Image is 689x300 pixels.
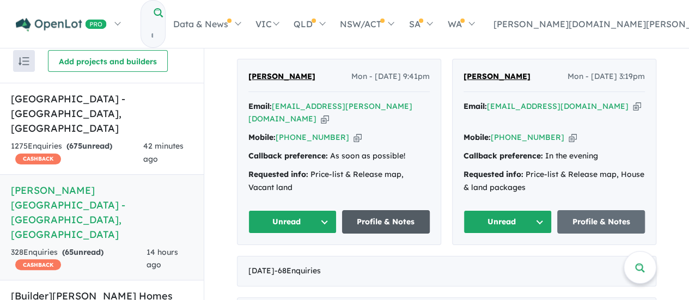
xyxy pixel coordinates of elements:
strong: Requested info: [464,169,523,179]
div: [DATE] [237,256,656,286]
div: Price-list & Release map, House & land packages [464,168,645,194]
a: [EMAIL_ADDRESS][PERSON_NAME][DOMAIN_NAME] [248,101,412,124]
div: 328 Enquir ies [11,246,147,272]
button: Add projects and builders [48,50,168,72]
input: Try estate name, suburb, builder or developer [141,24,163,47]
img: Openlot PRO Logo White [16,18,107,32]
div: Price-list & Release map, Vacant land [248,168,430,194]
strong: Mobile: [248,132,276,142]
strong: Mobile: [464,132,491,142]
button: Copy [321,113,329,125]
button: Copy [633,101,641,112]
span: [PERSON_NAME] [248,71,315,81]
span: 14 hours ago [147,247,178,270]
a: Data & News [166,5,248,43]
a: [EMAIL_ADDRESS][DOMAIN_NAME] [487,101,629,111]
span: 675 [69,141,82,151]
a: SA [401,5,440,43]
a: Profile & Notes [557,210,645,234]
strong: Callback preference: [464,151,543,161]
a: [PHONE_NUMBER] [491,132,564,142]
button: Unread [248,210,337,234]
strong: ( unread) [62,247,103,257]
a: NSW/ACT [332,5,401,43]
strong: Requested info: [248,169,308,179]
span: Mon - [DATE] 9:41pm [351,70,430,83]
div: In the evening [464,150,645,163]
strong: Email: [248,101,272,111]
a: [PERSON_NAME] [464,70,531,83]
span: - 68 Enquir ies [275,266,321,275]
a: [PERSON_NAME] [248,70,315,83]
button: Copy [353,132,362,143]
a: VIC [248,5,286,43]
h5: [GEOGRAPHIC_DATA] - [GEOGRAPHIC_DATA] , [GEOGRAPHIC_DATA] [11,91,193,136]
a: QLD [286,5,332,43]
img: sort.svg [19,57,29,65]
span: 42 minutes ago [143,141,183,164]
a: [PHONE_NUMBER] [276,132,349,142]
strong: ( unread) [66,141,112,151]
h5: [PERSON_NAME][GEOGRAPHIC_DATA] - [GEOGRAPHIC_DATA] , [GEOGRAPHIC_DATA] [11,183,193,242]
button: Unread [464,210,552,234]
span: [PERSON_NAME] [464,71,531,81]
button: Copy [569,132,577,143]
span: CASHBACK [15,259,61,270]
div: 1275 Enquir ies [11,140,143,166]
div: As soon as possible! [248,150,430,163]
a: Profile & Notes [342,210,430,234]
a: WA [440,5,481,43]
span: 65 [65,247,74,257]
strong: Callback preference: [248,151,328,161]
strong: Email: [464,101,487,111]
span: Mon - [DATE] 3:19pm [568,70,645,83]
span: CASHBACK [15,154,61,164]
